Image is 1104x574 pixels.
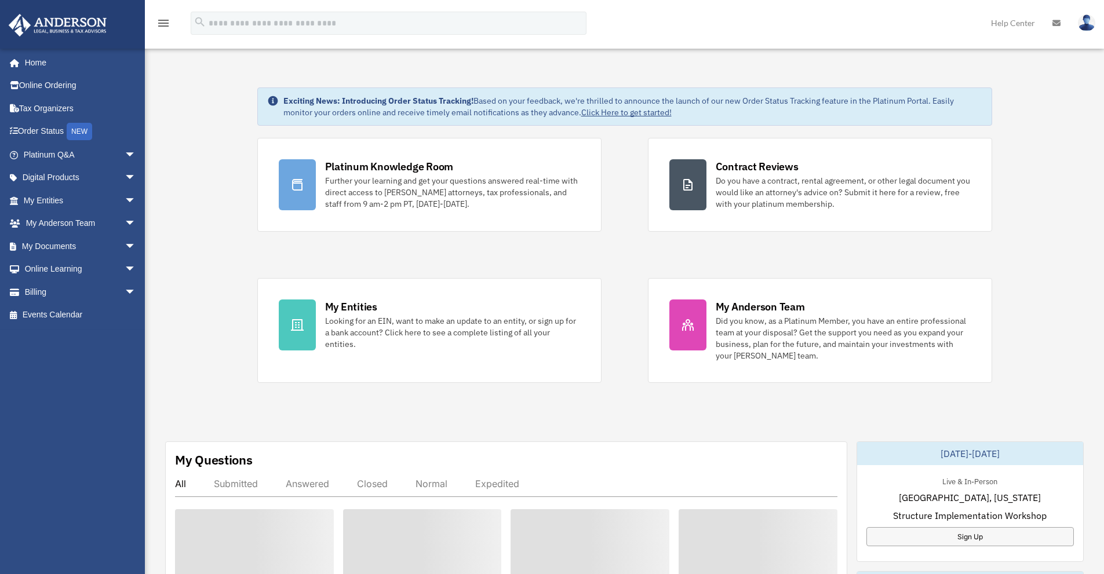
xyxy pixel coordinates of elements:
[648,138,992,232] a: Contract Reviews Do you have a contract, rental agreement, or other legal document you would like...
[8,97,154,120] a: Tax Organizers
[1078,14,1095,31] img: User Pic
[257,138,602,232] a: Platinum Knowledge Room Further your learning and get your questions answered real-time with dire...
[125,235,148,258] span: arrow_drop_down
[214,478,258,489] div: Submitted
[716,299,805,314] div: My Anderson Team
[156,20,170,30] a: menu
[866,527,1074,546] a: Sign Up
[175,451,253,469] div: My Questions
[325,159,454,174] div: Platinum Knowledge Room
[8,74,154,97] a: Online Ordering
[194,16,206,28] i: search
[8,212,154,235] a: My Anderson Teamarrow_drop_down
[893,509,1047,522] span: Structure Implementation Workshop
[581,107,672,118] a: Click Here to get started!
[67,123,92,140] div: NEW
[5,14,110,36] img: Anderson Advisors Platinum Portal
[933,474,1007,487] div: Live & In-Person
[325,315,580,350] div: Looking for an EIN, want to make an update to an entity, or sign up for a bank account? Click her...
[8,166,154,189] a: Digital Productsarrow_drop_down
[8,235,154,258] a: My Documentsarrow_drop_down
[325,299,377,314] div: My Entities
[8,189,154,212] a: My Entitiesarrow_drop_down
[125,280,148,304] span: arrow_drop_down
[8,258,154,281] a: Online Learningarrow_drop_down
[125,143,148,167] span: arrow_drop_down
[257,278,602,383] a: My Entities Looking for an EIN, want to make an update to an entity, or sign up for a bank accoun...
[716,159,799,174] div: Contract Reviews
[648,278,992,383] a: My Anderson Team Did you know, as a Platinum Member, you have an entire professional team at your...
[416,478,447,489] div: Normal
[325,175,580,210] div: Further your learning and get your questions answered real-time with direct access to [PERSON_NAM...
[125,212,148,236] span: arrow_drop_down
[8,280,154,304] a: Billingarrow_drop_down
[8,143,154,166] a: Platinum Q&Aarrow_drop_down
[8,304,154,327] a: Events Calendar
[175,478,186,489] div: All
[8,120,154,144] a: Order StatusNEW
[125,189,148,213] span: arrow_drop_down
[283,95,982,118] div: Based on your feedback, we're thrilled to announce the launch of our new Order Status Tracking fe...
[125,166,148,190] span: arrow_drop_down
[283,96,473,106] strong: Exciting News: Introducing Order Status Tracking!
[125,258,148,281] span: arrow_drop_down
[286,478,329,489] div: Answered
[716,315,971,361] div: Did you know, as a Platinum Member, you have an entire professional team at your disposal? Get th...
[857,442,1083,465] div: [DATE]-[DATE]
[8,51,148,74] a: Home
[899,491,1041,504] span: [GEOGRAPHIC_DATA], [US_STATE]
[475,478,519,489] div: Expedited
[357,478,388,489] div: Closed
[156,16,170,30] i: menu
[716,175,971,210] div: Do you have a contract, rental agreement, or other legal document you would like an attorney's ad...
